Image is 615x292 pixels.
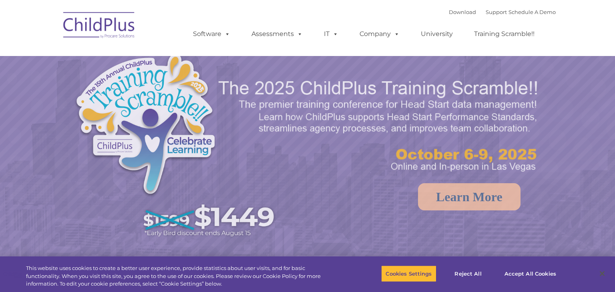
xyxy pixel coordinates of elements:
[449,9,476,15] a: Download
[593,265,611,282] button: Close
[185,26,238,42] a: Software
[449,9,556,15] font: |
[443,265,493,282] button: Reject All
[243,26,311,42] a: Assessments
[381,265,436,282] button: Cookies Settings
[59,6,139,46] img: ChildPlus by Procare Solutions
[26,264,338,288] div: This website uses cookies to create a better user experience, provide statistics about user visit...
[316,26,346,42] a: IT
[486,9,507,15] a: Support
[418,183,521,210] a: Learn More
[352,26,408,42] a: Company
[500,265,561,282] button: Accept All Cookies
[508,9,556,15] a: Schedule A Demo
[466,26,543,42] a: Training Scramble!!
[413,26,461,42] a: University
